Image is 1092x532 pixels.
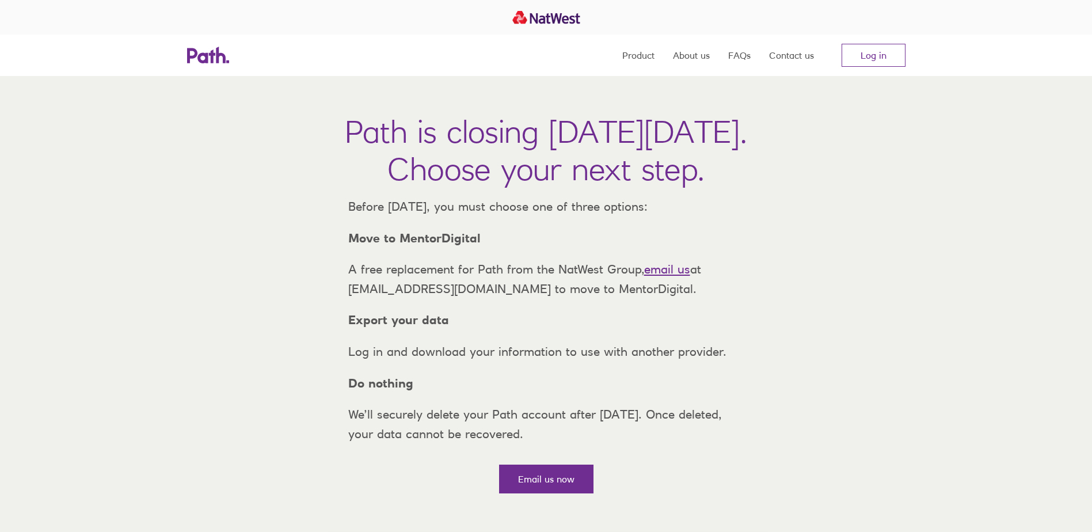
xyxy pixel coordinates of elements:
[339,405,754,443] p: We’ll securely delete your Path account after [DATE]. Once deleted, your data cannot be recovered.
[339,260,754,298] p: A free replacement for Path from the NatWest Group, at [EMAIL_ADDRESS][DOMAIN_NAME] to move to Me...
[673,35,710,76] a: About us
[644,262,690,276] a: email us
[339,342,754,362] p: Log in and download your information to use with another provider.
[842,44,905,67] a: Log in
[348,376,413,390] strong: Do nothing
[348,313,449,327] strong: Export your data
[348,231,481,245] strong: Move to MentorDigital
[345,113,747,188] h1: Path is closing [DATE][DATE]. Choose your next step.
[728,35,751,76] a: FAQs
[339,197,754,216] p: Before [DATE], you must choose one of three options:
[499,465,593,493] a: Email us now
[769,35,814,76] a: Contact us
[622,35,655,76] a: Product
